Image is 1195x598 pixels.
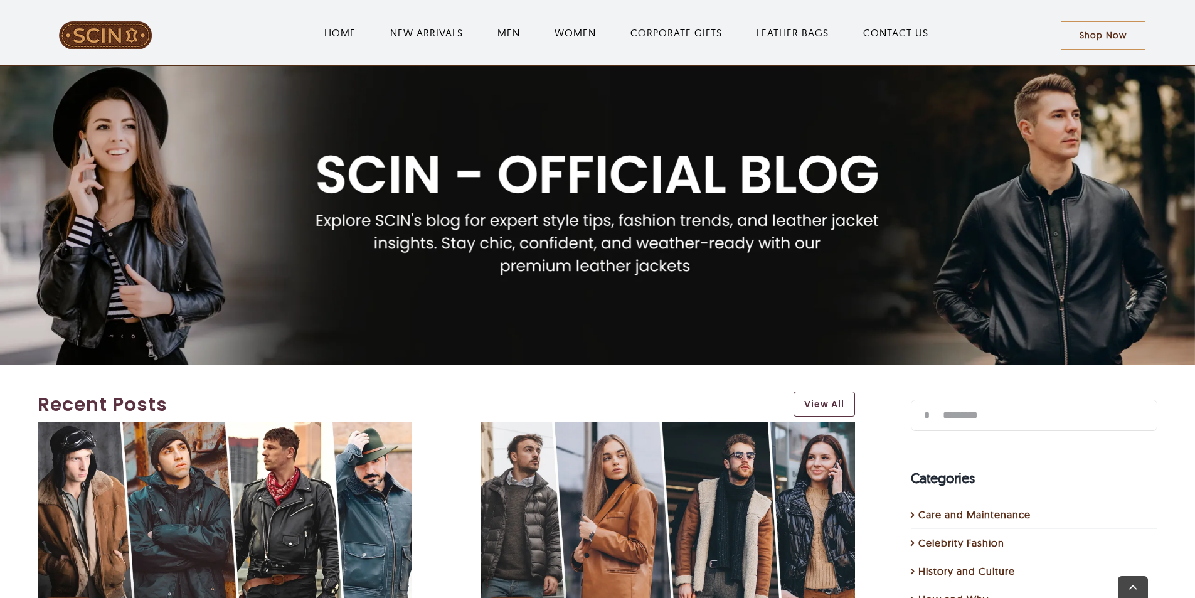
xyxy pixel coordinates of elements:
[1061,21,1145,50] a: Shop Now
[193,13,1061,53] nav: Main Menu
[918,563,1151,579] a: History and Culture
[38,423,412,435] a: History of the Bomber Jacket
[630,25,722,40] a: CORPORATE GIFTS
[918,507,1151,522] a: Care and Maintenance
[38,390,781,419] a: Recent Posts
[918,535,1151,550] a: Celebrity Fashion
[390,25,463,40] a: NEW ARRIVALS
[794,392,855,417] a: View All
[497,25,520,40] a: MEN
[911,400,1157,431] input: Search...
[911,400,942,431] input: Search
[1080,30,1127,41] span: Shop Now
[58,19,152,32] a: LeatherSCIN
[324,25,356,40] a: HOME
[555,25,596,40] a: WOMEN
[481,423,856,435] a: 23 Different Types Of Leather Jackets
[757,25,829,40] a: LEATHER BAGS
[58,21,152,50] img: LeatherSCIN
[863,25,928,40] a: CONTACT US
[911,468,1157,489] h4: Categories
